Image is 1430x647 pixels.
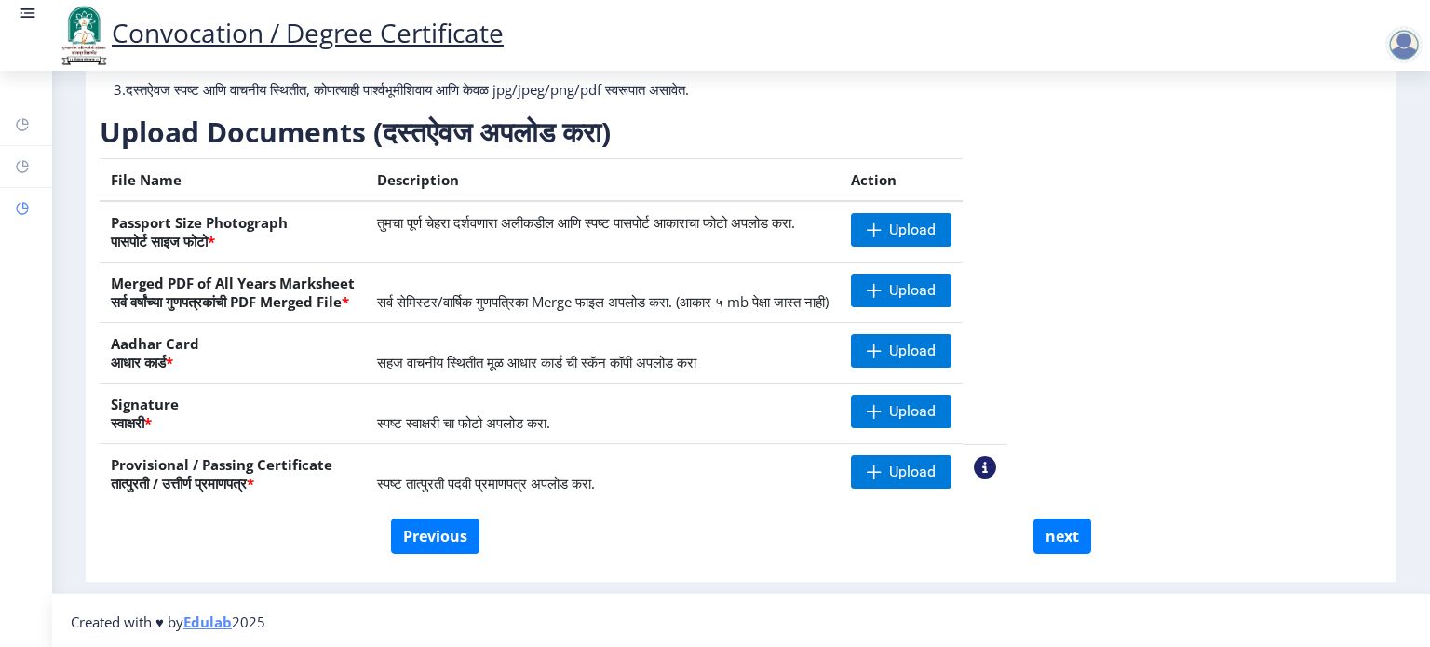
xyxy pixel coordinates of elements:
[56,15,504,50] a: Convocation / Degree Certificate
[889,402,936,421] span: Upload
[377,353,696,371] span: सहज वाचनीय स्थितीत मूळ आधार कार्ड ची स्कॅन कॉपी अपलोड करा
[100,114,1007,151] h3: Upload Documents (दस्तऐवज अपलोड करा)
[100,444,366,505] th: Provisional / Passing Certificate तात्पुरती / उत्तीर्ण प्रमाणपत्र
[1033,519,1091,554] button: next
[840,159,963,202] th: Action
[114,80,941,99] p: 3.दस्तऐवज स्पष्ट आणि वाचनीय स्थितीत, कोणत्याही पार्श्वभूमीशिवाय आणि केवळ jpg/jpeg/png/pdf स्वरूपा...
[100,263,366,323] th: Merged PDF of All Years Marksheet सर्व वर्षांच्या गुणपत्रकांची PDF Merged File
[71,613,265,631] span: Created with ♥ by 2025
[889,463,936,481] span: Upload
[377,413,550,432] span: स्पष्ट स्वाक्षरी चा फोटो अपलोड करा.
[377,292,829,311] span: सर्व सेमिस्टर/वार्षिक गुणपत्रिका Merge फाइल अपलोड करा. (आकार ५ mb पेक्षा जास्त नाही)
[100,384,366,444] th: Signature स्वाक्षरी
[974,456,996,479] nb-action: View Sample PDC
[100,323,366,384] th: Aadhar Card आधार कार्ड
[391,519,479,554] button: Previous
[366,201,840,263] td: तुमचा पूर्ण चेहरा दर्शवणारा अलीकडील आणि स्पष्ट पासपोर्ट आकाराचा फोटो अपलोड करा.
[100,159,366,202] th: File Name
[366,159,840,202] th: Description
[377,474,595,492] span: स्पष्ट तात्पुरती पदवी प्रमाणपत्र अपलोड करा.
[889,221,936,239] span: Upload
[889,281,936,300] span: Upload
[889,342,936,360] span: Upload
[56,4,112,67] img: logo
[183,613,232,631] a: Edulab
[100,201,366,263] th: Passport Size Photograph पासपोर्ट साइज फोटो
